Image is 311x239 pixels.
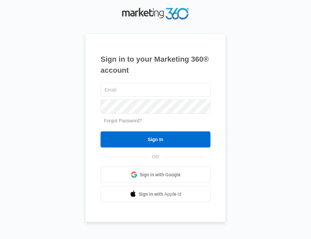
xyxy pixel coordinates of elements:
span: Sign in with Apple Id [139,191,182,198]
input: Email [101,83,210,97]
span: OR [147,154,164,161]
input: Sign In [101,131,210,147]
h1: Sign in to your Marketing 360® account [101,54,210,76]
span: Sign in with Google [140,171,181,178]
a: Sign in with Apple Id [101,186,210,202]
a: Forgot Password? [104,118,142,123]
a: Sign in with Google [101,167,210,183]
